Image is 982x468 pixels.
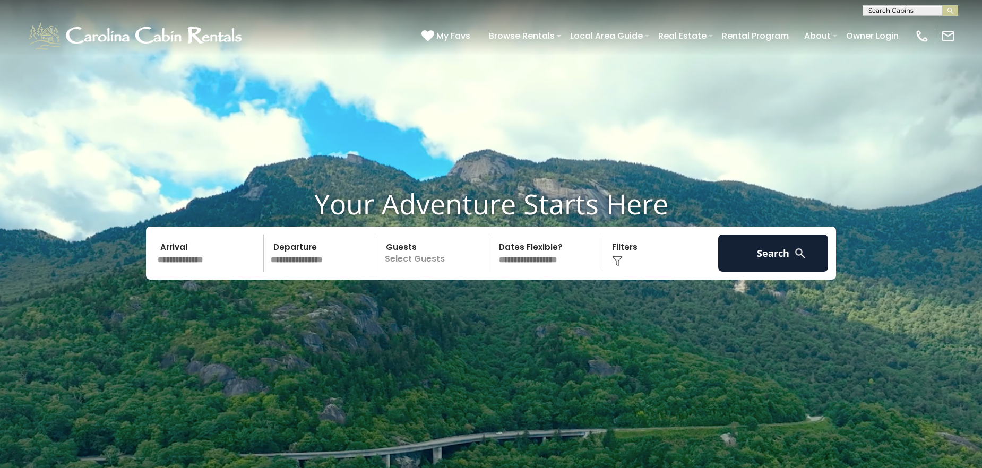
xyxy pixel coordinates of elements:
[484,27,560,45] a: Browse Rentals
[612,256,623,266] img: filter--v1.png
[718,235,828,272] button: Search
[941,29,955,44] img: mail-regular-white.png
[27,20,247,52] img: White-1-1-2.png
[565,27,648,45] a: Local Area Guide
[794,247,807,260] img: search-regular-white.png
[653,27,712,45] a: Real Estate
[380,235,489,272] p: Select Guests
[841,27,904,45] a: Owner Login
[717,27,794,45] a: Rental Program
[799,27,836,45] a: About
[436,29,470,42] span: My Favs
[915,29,929,44] img: phone-regular-white.png
[8,187,974,220] h1: Your Adventure Starts Here
[421,29,473,43] a: My Favs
